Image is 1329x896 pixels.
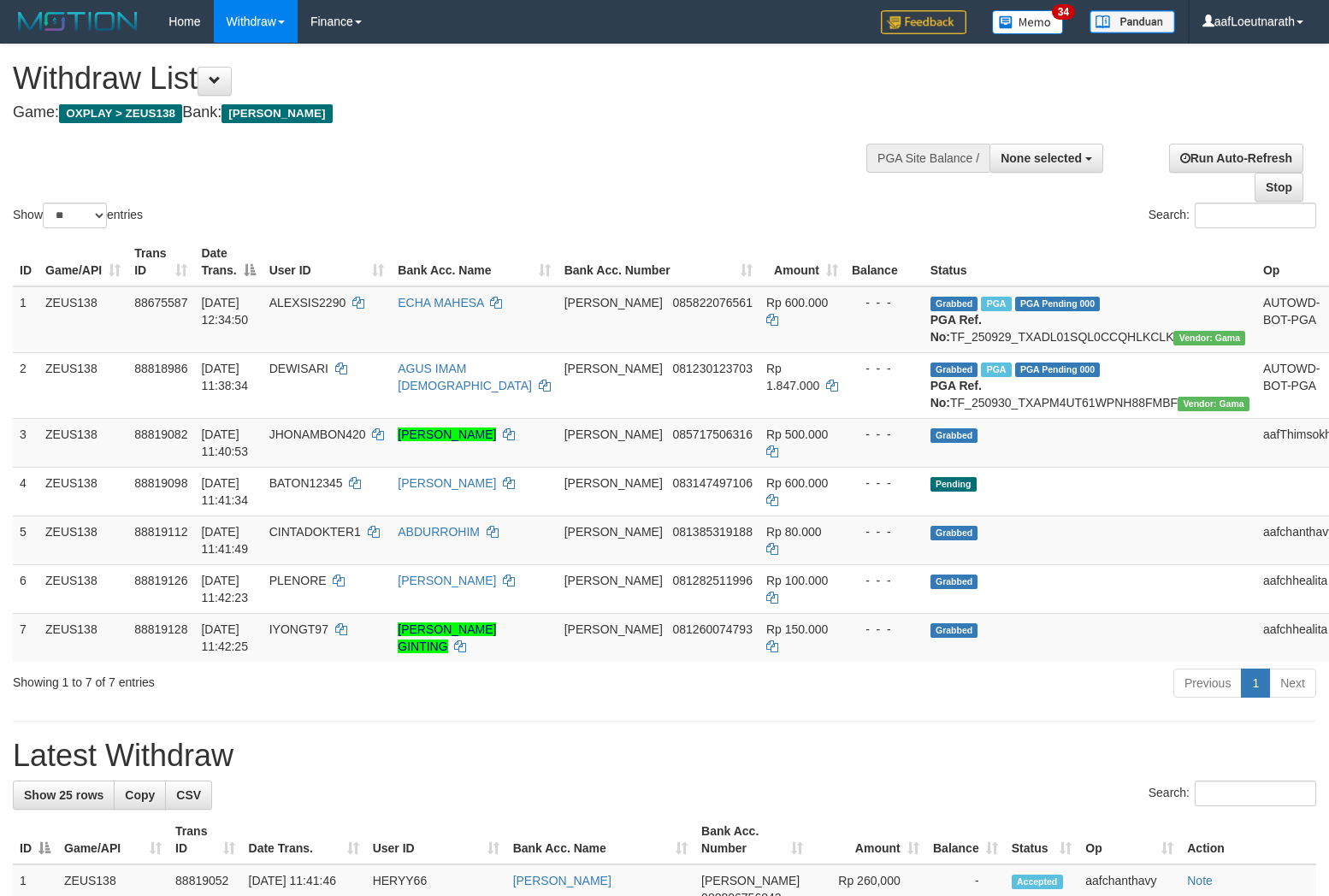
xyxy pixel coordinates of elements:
[924,238,1256,286] th: Status
[13,816,57,864] th: ID: activate to sort column descending
[134,427,187,441] span: 88819082
[1195,203,1316,228] input: Search:
[24,788,103,802] span: Show 25 rows
[564,476,663,490] span: [PERSON_NAME]
[924,286,1256,353] td: TF_250929_TXADL01SQL0CCQHLKCLK
[981,363,1011,377] span: Marked by aafpengsreynich
[165,781,212,810] a: CSV
[564,427,663,441] span: [PERSON_NAME]
[269,622,328,636] span: IYONGT97
[398,427,496,441] a: [PERSON_NAME]
[201,296,248,327] span: [DATE] 12:34:50
[201,622,248,653] span: [DATE] 11:42:25
[13,9,143,34] img: MOTION_logo.png
[766,622,828,636] span: Rp 150.000
[506,816,694,864] th: Bank Acc. Name: activate to sort column ascending
[852,426,917,443] div: - - -
[134,362,187,375] span: 88818986
[1090,10,1175,33] img: panduan.png
[57,816,168,864] th: Game/API: activate to sort column ascending
[1169,144,1303,173] a: Run Auto-Refresh
[513,874,611,887] a: [PERSON_NAME]
[38,238,127,286] th: Game/API: activate to sort column ascending
[930,477,977,492] span: Pending
[13,613,38,662] td: 7
[13,62,869,96] h1: Withdraw List
[398,476,496,490] a: [PERSON_NAME]
[13,516,38,564] td: 5
[845,238,924,286] th: Balance
[263,238,392,286] th: User ID: activate to sort column ascending
[1149,781,1316,806] label: Search:
[201,525,248,556] span: [DATE] 11:41:49
[134,476,187,490] span: 88819098
[242,816,366,864] th: Date Trans.: activate to sort column ascending
[43,203,107,228] select: Showentries
[13,739,1316,773] h1: Latest Withdraw
[269,427,366,441] span: JHONAMBON420
[391,238,557,286] th: Bank Acc. Name: activate to sort column ascending
[134,622,187,636] span: 88819128
[930,297,978,311] span: Grabbed
[13,781,115,810] a: Show 25 rows
[852,572,917,589] div: - - -
[672,574,752,587] span: Copy 081282511996 to clipboard
[992,10,1064,34] img: Button%20Memo.svg
[201,574,248,604] span: [DATE] 11:42:23
[269,362,328,375] span: DEWISARI
[1012,875,1063,889] span: Accepted
[398,622,496,653] a: [PERSON_NAME] GINTING
[924,352,1256,418] td: TF_250930_TXAPM4UT61WPNH88FMBF
[564,362,663,375] span: [PERSON_NAME]
[13,286,38,353] td: 1
[194,238,262,286] th: Date Trans.: activate to sort column descending
[38,467,127,516] td: ZEUS138
[1178,397,1249,411] span: Vendor URL: https://trx31.1velocity.biz
[269,525,361,539] span: CINTADOKTER1
[564,574,663,587] span: [PERSON_NAME]
[564,622,663,636] span: [PERSON_NAME]
[930,428,978,443] span: Grabbed
[38,286,127,353] td: ZEUS138
[125,788,155,802] span: Copy
[398,362,532,392] a: AGUS IMAM [DEMOGRAPHIC_DATA]
[672,296,752,309] span: Copy 085822076561 to clipboard
[1005,816,1079,864] th: Status: activate to sort column ascending
[759,238,845,286] th: Amount: activate to sort column ascending
[766,296,828,309] span: Rp 600.000
[766,574,828,587] span: Rp 100.000
[201,362,248,392] span: [DATE] 11:38:34
[398,296,483,309] a: ECHA MAHESA
[866,144,989,173] div: PGA Site Balance /
[201,476,248,507] span: [DATE] 11:41:34
[168,816,241,864] th: Trans ID: activate to sort column ascending
[59,104,182,123] span: OXPLAY > ZEUS138
[766,476,828,490] span: Rp 600.000
[852,621,917,638] div: - - -
[1001,151,1082,165] span: None selected
[269,296,346,309] span: ALEXSIS2290
[852,523,917,540] div: - - -
[13,564,38,613] td: 6
[672,476,752,490] span: Copy 083147497106 to clipboard
[881,10,966,34] img: Feedback.jpg
[134,574,187,587] span: 88819126
[694,816,810,864] th: Bank Acc. Number: activate to sort column ascending
[269,574,327,587] span: PLENORE
[38,564,127,613] td: ZEUS138
[13,203,143,228] label: Show entries
[930,526,978,540] span: Grabbed
[1149,203,1316,228] label: Search:
[564,296,663,309] span: [PERSON_NAME]
[1173,669,1242,698] a: Previous
[13,104,869,121] h4: Game: Bank:
[114,781,166,810] a: Copy
[1078,816,1180,864] th: Op: activate to sort column ascending
[398,574,496,587] a: [PERSON_NAME]
[176,788,201,802] span: CSV
[564,525,663,539] span: [PERSON_NAME]
[134,525,187,539] span: 88819112
[852,294,917,311] div: - - -
[672,427,752,441] span: Copy 085717506316 to clipboard
[810,816,926,864] th: Amount: activate to sort column ascending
